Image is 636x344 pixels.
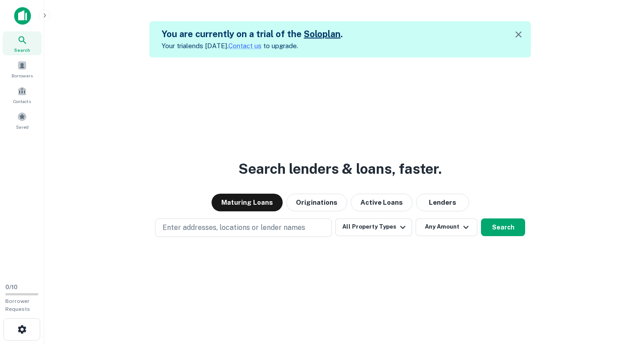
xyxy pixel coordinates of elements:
a: Soloplan [304,29,341,39]
a: Contact us [228,42,261,50]
iframe: Chat Widget [592,273,636,316]
h3: Search lenders & loans, faster. [238,158,442,180]
a: Borrowers [3,57,42,81]
button: Maturing Loans [212,194,283,211]
a: Saved [3,108,42,132]
button: Originations [286,194,347,211]
img: capitalize-icon.png [14,7,31,25]
p: Your trial ends [DATE]. to upgrade. [162,41,343,51]
span: 0 / 10 [5,284,18,290]
span: Contacts [13,98,31,105]
h5: You are currently on a trial of the . [162,27,343,41]
button: Lenders [416,194,469,211]
a: Search [3,31,42,55]
span: Borrower Requests [5,298,30,312]
span: Saved [16,123,29,130]
button: Search [481,218,525,236]
span: Search [14,46,30,54]
button: Enter addresses, locations or lender names [155,218,332,237]
a: Contacts [3,83,42,107]
button: Any Amount [416,218,477,236]
button: Active Loans [351,194,413,211]
p: Enter addresses, locations or lender names [163,222,305,233]
span: Borrowers [11,72,33,79]
button: All Property Types [335,218,412,236]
